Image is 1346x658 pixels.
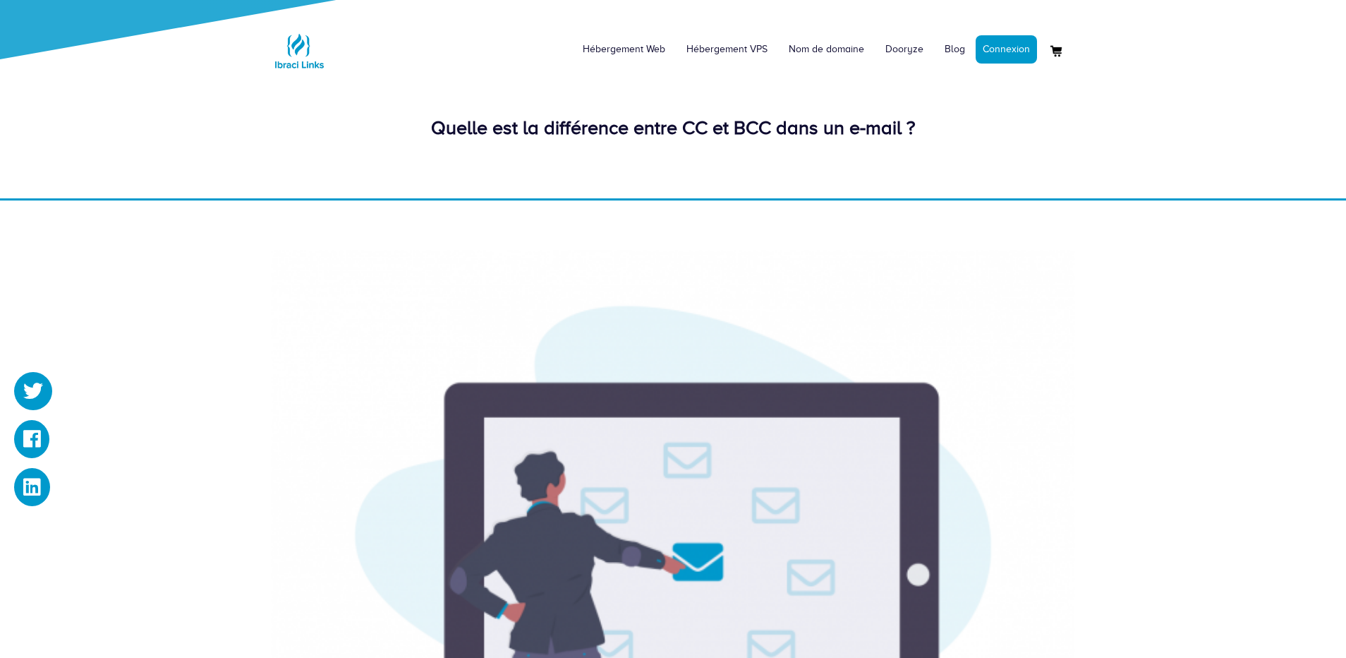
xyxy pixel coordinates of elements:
div: Quelle est la différence entre CC et BCC dans un e-mail ? [271,114,1075,142]
a: Logo Ibraci Links [271,11,327,79]
a: Hébergement Web [572,28,676,71]
img: Logo Ibraci Links [271,23,327,79]
a: Nom de domaine [778,28,875,71]
a: Hébergement VPS [676,28,778,71]
a: Blog [934,28,976,71]
a: Dooryze [875,28,934,71]
a: Connexion [976,35,1037,64]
